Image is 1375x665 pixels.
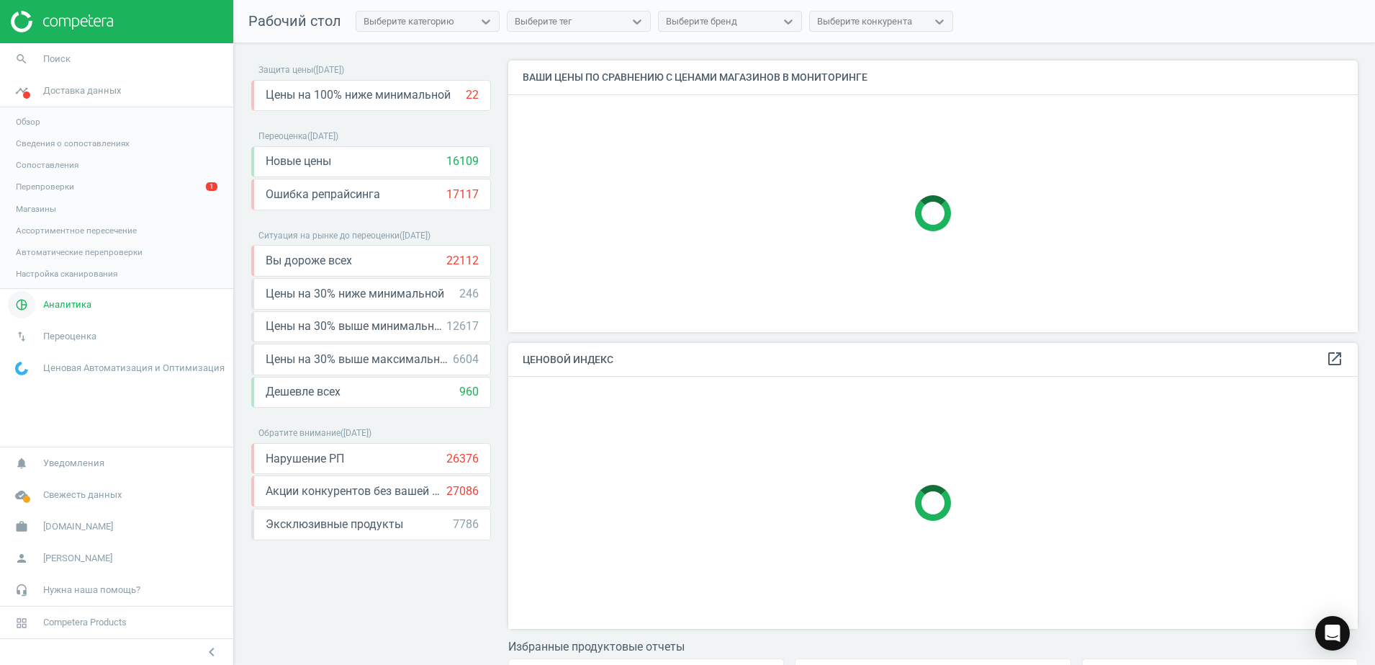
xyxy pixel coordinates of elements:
[817,15,912,28] div: Выберите конкурента
[11,11,113,32] img: ajHJNr6hYgQAAAAASUVORK5CYII=
[508,640,1358,653] h3: Избранные продуктовые отчеты
[459,384,479,400] div: 960
[266,87,451,103] span: Цены на 100% ниже минимальной
[8,323,35,350] i: swap_vert
[16,138,130,149] span: Сведения о сопоставлениях
[8,45,35,73] i: search
[446,451,479,467] div: 26376
[258,131,307,141] span: Переоценка
[248,12,341,30] span: Рабочий стол
[203,643,220,661] i: chevron_left
[1326,350,1343,369] a: open_in_new
[446,187,479,202] div: 17117
[446,153,479,169] div: 16109
[364,15,454,28] div: Выберите категорию
[43,53,71,66] span: Поиск
[8,576,35,604] i: headset_mic
[43,584,140,597] span: Нужна наша помощь?
[266,451,344,467] span: Нарушение РП
[341,428,371,438] span: ( [DATE] )
[266,483,446,499] span: Акции конкурентов без вашей реакции
[8,545,35,572] i: person
[1326,350,1343,367] i: open_in_new
[466,87,479,103] div: 22
[16,159,78,171] span: Сопоставления
[266,187,380,202] span: Ошибка репрайсинга
[313,65,344,75] span: ( [DATE] )
[194,643,230,661] button: chevron_left
[16,181,74,192] span: Перепроверки
[266,517,403,532] span: Эксклюзивные продукты
[400,231,430,241] span: ( [DATE] )
[453,517,479,532] div: 7786
[508,343,1358,377] h4: Ценовой индекс
[446,253,479,269] div: 22112
[15,362,28,375] img: wGWNvw8QSZomAAAAABJRU5ErkJggg==
[459,286,479,302] div: 246
[43,552,112,565] span: [PERSON_NAME]
[16,225,137,236] span: Ассортиментное пересечение
[266,153,331,169] span: Новые цены
[43,616,127,629] span: Competera Products
[8,450,35,477] i: notifications
[16,268,117,280] span: Настройка сканирования
[666,15,737,28] div: Выберите бренд
[258,428,341,438] span: Обратите внимание
[43,362,225,375] span: Ценовая Автоматизация и Оптимизация
[43,298,91,311] span: Аналитика
[8,513,35,540] i: work
[258,65,313,75] span: Защита цены
[266,253,352,269] span: Вы дороже всех
[16,203,56,215] span: Магазины
[8,481,35,509] i: cloud_done
[266,286,444,302] span: Цены на 30% ниже минимальной
[453,352,479,367] div: 6604
[43,84,121,97] span: Доставка данных
[515,15,572,28] div: Выберите тег
[266,352,453,367] span: Цены на 30% выше максимальной
[446,483,479,499] div: 27086
[8,77,35,104] i: timeline
[43,488,122,501] span: Свежесть данных
[307,131,338,141] span: ( [DATE] )
[16,116,40,128] span: Обзор
[43,457,104,470] span: Уведомления
[16,246,143,258] span: Автоматические перепроверки
[206,182,217,191] span: 1
[508,61,1358,94] h4: Ваши цены по сравнению с ценами магазинов в мониторинге
[266,384,341,400] span: Дешевле всех
[43,330,96,343] span: Переоценка
[43,520,113,533] span: [DOMAIN_NAME]
[1315,616,1350,651] div: Open Intercom Messenger
[258,231,400,241] span: Ситуация на рынке до переоценки
[8,291,35,318] i: pie_chart_outlined
[446,318,479,334] div: 12617
[266,318,446,334] span: Цены на 30% выше минимальной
